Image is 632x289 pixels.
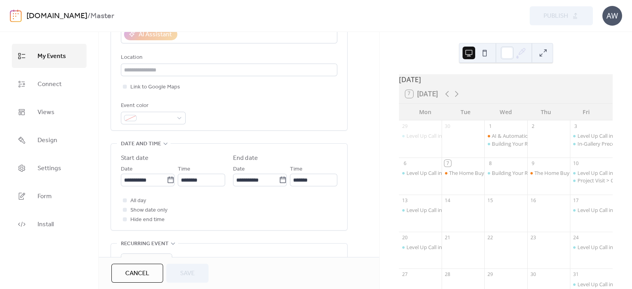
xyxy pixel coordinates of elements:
[572,234,579,241] div: 24
[492,169,609,176] div: Building Your Real Estate Business Plan in Spanish
[402,234,408,241] div: 20
[566,104,606,120] div: Fri
[399,169,442,176] div: Level Up Call in Spanish
[487,271,494,278] div: 29
[530,123,536,129] div: 2
[178,165,190,174] span: Time
[399,244,442,251] div: Level Up Call in Spanish
[570,206,613,214] div: Level Up Call in English
[406,244,462,251] div: Level Up Call in Spanish
[10,9,22,22] img: logo
[527,169,570,176] div: The Home Buying Process from A to Z in Spanish
[442,169,484,176] div: The Home Buying Process from A to Z in English
[577,244,631,251] div: Level Up Call in English
[38,106,55,118] span: Views
[402,123,408,129] div: 29
[406,169,462,176] div: Level Up Call in Spanish
[526,104,566,120] div: Thu
[26,9,87,24] a: [DOMAIN_NAME]
[444,123,451,129] div: 30
[444,197,451,204] div: 14
[233,165,245,174] span: Date
[484,132,527,139] div: AI & Automation in Real Estate: Tools for Modern Agents
[492,140,607,147] div: Building Your Real Estate Business Plan in English
[38,190,52,203] span: Form
[577,281,631,288] div: Level Up Call in English
[12,156,87,180] a: Settings
[90,9,114,24] b: Master
[572,123,579,129] div: 3
[12,100,87,124] a: Views
[87,9,90,24] b: /
[570,244,613,251] div: Level Up Call in English
[449,169,562,176] div: The Home Buying Process from A to Z in English
[444,160,451,167] div: 7
[12,184,87,208] a: Form
[406,206,462,214] div: Level Up Call in Spanish
[290,165,303,174] span: Time
[406,132,462,139] div: Level Up Call in Spanish
[570,132,613,139] div: Level Up Call in English
[130,83,180,92] span: Link to Google Maps
[38,134,57,146] span: Design
[487,234,494,241] div: 22
[484,140,527,147] div: Building Your Real Estate Business Plan in English
[572,197,579,204] div: 17
[130,196,146,206] span: All day
[130,215,165,225] span: Hide end time
[38,78,62,90] span: Connect
[399,74,613,84] div: [DATE]
[577,206,631,214] div: Level Up Call in English
[38,162,61,175] span: Settings
[570,281,613,288] div: Level Up Call in English
[570,169,613,176] div: Level Up Call in English
[121,154,149,163] div: Start date
[12,44,87,68] a: My Events
[12,72,87,96] a: Connect
[487,123,494,129] div: 1
[121,239,169,249] span: Recurring event
[570,140,613,147] div: In-Gallery Preconstruction Sales Training
[530,271,536,278] div: 30
[121,139,161,149] span: Date and time
[444,271,451,278] div: 28
[492,132,624,139] div: AI & Automation in Real Estate: Tools for Modern Agents
[121,165,133,174] span: Date
[121,53,336,62] div: Location
[124,255,158,265] span: Do not repeat
[487,160,494,167] div: 8
[484,169,527,176] div: Building Your Real Estate Business Plan in Spanish
[570,177,613,184] div: Project Visit > Continuum Club & Residences
[530,160,536,167] div: 9
[38,218,54,231] span: Install
[12,212,87,236] a: Install
[111,264,163,283] button: Cancel
[233,154,258,163] div: End date
[12,128,87,152] a: Design
[530,197,536,204] div: 16
[399,132,442,139] div: Level Up Call in Spanish
[405,104,446,120] div: Mon
[121,101,184,111] div: Event color
[402,271,408,278] div: 27
[399,206,442,214] div: Level Up Call in Spanish
[577,132,631,139] div: Level Up Call in English
[572,271,579,278] div: 31
[487,197,494,204] div: 15
[577,169,631,176] div: Level Up Call in English
[444,234,451,241] div: 21
[602,6,622,26] div: AW
[125,269,149,278] span: Cancel
[486,104,526,120] div: Wed
[530,234,536,241] div: 23
[130,206,167,215] span: Show date only
[572,160,579,167] div: 10
[446,104,486,120] div: Tue
[402,160,408,167] div: 6
[402,197,408,204] div: 13
[38,50,66,62] span: My Events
